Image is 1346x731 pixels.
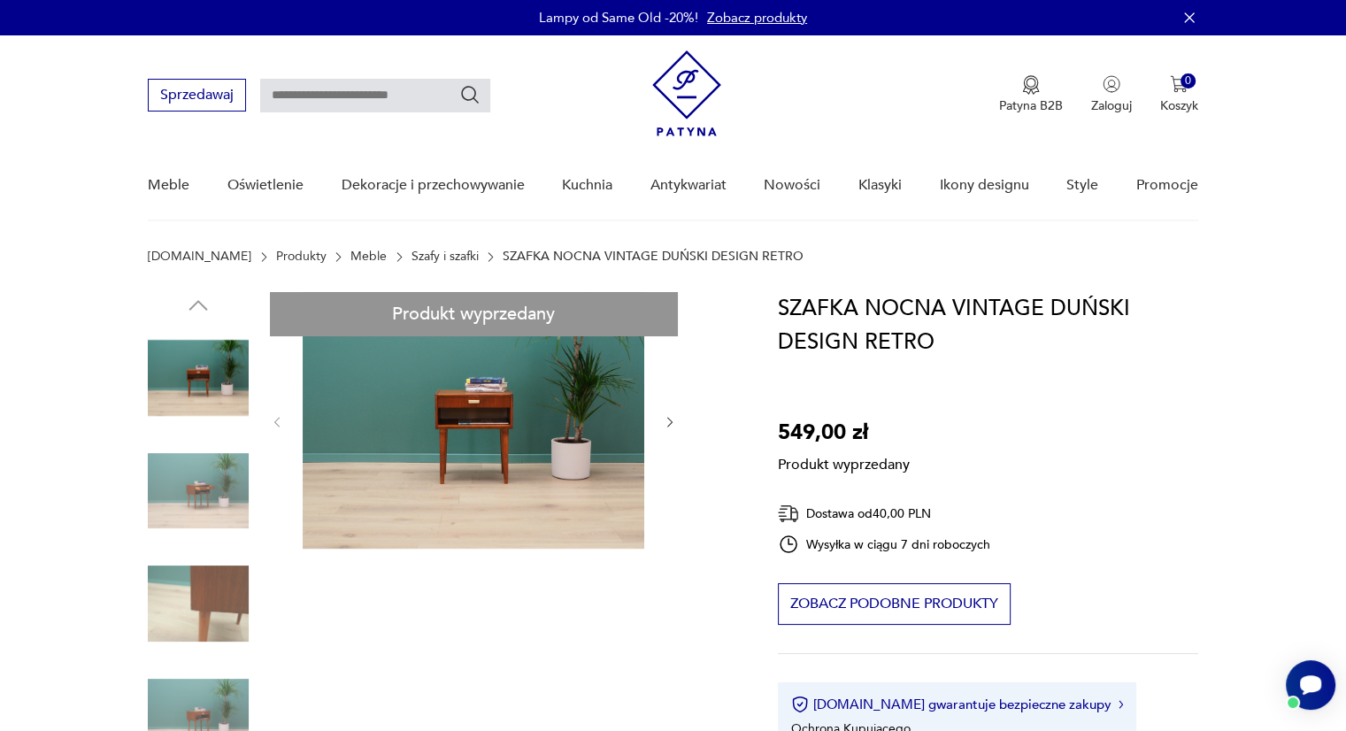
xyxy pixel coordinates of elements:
[503,250,804,264] p: SZAFKA NOCNA VINTAGE DUŃSKI DESIGN RETRO
[764,151,820,219] a: Nowości
[1066,151,1098,219] a: Style
[148,151,189,219] a: Meble
[341,151,524,219] a: Dekoracje i przechowywanie
[1286,660,1335,710] iframe: Smartsupp widget button
[350,250,387,264] a: Meble
[148,79,246,112] button: Sprzedawaj
[539,9,698,27] p: Lampy od Same Old -20%!
[276,250,327,264] a: Produkty
[778,292,1198,359] h1: SZAFKA NOCNA VINTAGE DUŃSKI DESIGN RETRO
[939,151,1028,219] a: Ikony designu
[1091,97,1132,114] p: Zaloguj
[999,75,1063,114] a: Ikona medaluPatyna B2B
[1103,75,1120,93] img: Ikonka użytkownika
[778,503,990,525] div: Dostawa od 40,00 PLN
[1181,73,1196,88] div: 0
[1022,75,1040,95] img: Ikona medalu
[778,416,910,450] p: 549,00 zł
[1136,151,1198,219] a: Promocje
[227,151,304,219] a: Oświetlenie
[791,696,1123,713] button: [DOMAIN_NAME] gwarantuje bezpieczne zakupy
[562,151,612,219] a: Kuchnia
[791,696,809,713] img: Ikona certyfikatu
[778,450,910,474] p: Produkt wyprzedany
[459,84,481,105] button: Szukaj
[999,75,1063,114] button: Patyna B2B
[148,90,246,103] a: Sprzedawaj
[999,97,1063,114] p: Patyna B2B
[1091,75,1132,114] button: Zaloguj
[148,250,251,264] a: [DOMAIN_NAME]
[652,50,721,136] img: Patyna - sklep z meblami i dekoracjami vintage
[707,9,807,27] a: Zobacz produkty
[650,151,727,219] a: Antykwariat
[778,583,1011,625] button: Zobacz podobne produkty
[1160,75,1198,114] button: 0Koszyk
[858,151,902,219] a: Klasyki
[1160,97,1198,114] p: Koszyk
[778,534,990,555] div: Wysyłka w ciągu 7 dni roboczych
[1119,700,1124,709] img: Ikona strzałki w prawo
[778,503,799,525] img: Ikona dostawy
[411,250,479,264] a: Szafy i szafki
[1170,75,1188,93] img: Ikona koszyka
